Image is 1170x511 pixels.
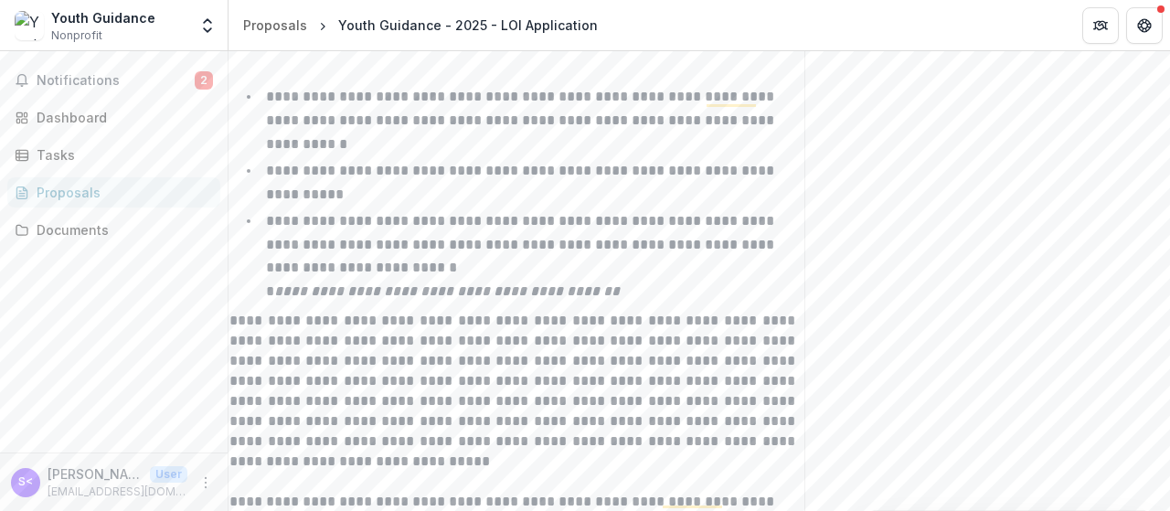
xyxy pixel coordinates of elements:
div: Documents [37,220,206,240]
button: Open entity switcher [195,7,220,44]
p: User [150,466,187,483]
div: Youth Guidance [51,8,155,27]
button: Partners [1082,7,1119,44]
a: Tasks [7,140,220,170]
p: [EMAIL_ADDRESS][DOMAIN_NAME] [48,484,187,500]
div: Proposals [37,183,206,202]
div: Tasks [37,145,206,165]
div: Dashboard [37,108,206,127]
span: Nonprofit [51,27,102,44]
a: Proposals [7,177,220,208]
button: Get Help [1126,7,1163,44]
a: Proposals [236,12,314,38]
nav: breadcrumb [236,12,605,38]
button: Notifications2 [7,66,220,95]
div: Proposals [243,16,307,35]
span: Notifications [37,73,195,89]
p: [PERSON_NAME] <[EMAIL_ADDRESS][DOMAIN_NAME]> [48,464,143,484]
span: 2 [195,71,213,90]
button: More [195,472,217,494]
a: Documents [7,215,220,245]
img: Youth Guidance [15,11,44,40]
div: Stephanie Miller <smiller@youth-guidance.org> [18,476,33,488]
div: Youth Guidance - 2025 - LOI Application [338,16,598,35]
a: Dashboard [7,102,220,133]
